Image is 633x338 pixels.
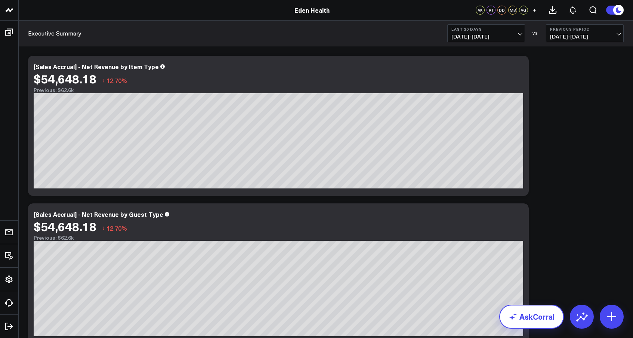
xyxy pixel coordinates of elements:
span: ↓ [102,223,105,233]
div: [Sales Accrual] - Net Revenue by Guest Type [34,210,163,218]
b: Previous Period [550,27,620,31]
div: [Sales Accrual] - Net Revenue by Item Type [34,62,159,71]
button: Previous Period[DATE]-[DATE] [546,24,624,42]
div: $54,648.18 [34,219,96,233]
span: [DATE] - [DATE] [550,34,620,40]
div: Previous: $62.6k [34,87,523,93]
div: VK [476,6,485,15]
a: Executive Summary [28,29,81,37]
span: ↓ [102,76,105,85]
div: VS [529,31,542,36]
div: $54,648.18 [34,72,96,85]
a: Eden Health [294,6,330,14]
span: [DATE] - [DATE] [451,34,521,40]
span: 12.70% [106,224,127,232]
div: MB [508,6,517,15]
div: Previous: $62.6k [34,235,523,241]
a: AskCorral [499,305,564,329]
span: 12.70% [106,76,127,84]
b: Last 30 Days [451,27,521,31]
button: + [530,6,539,15]
div: VG [519,6,528,15]
span: + [533,7,536,13]
div: RT [487,6,495,15]
div: DD [497,6,506,15]
button: Last 30 Days[DATE]-[DATE] [447,24,525,42]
